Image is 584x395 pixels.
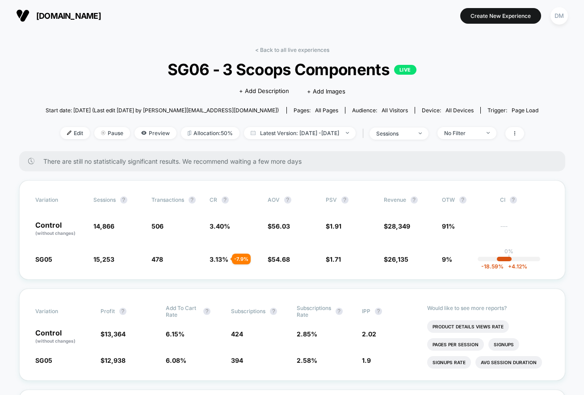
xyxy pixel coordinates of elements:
span: all pages [315,107,338,114]
span: Subscriptions [231,308,265,314]
span: Revenue [384,196,406,203]
button: ? [270,308,277,315]
span: 6.15 % [166,330,185,338]
span: Profit [101,308,115,314]
p: Control [35,221,84,237]
span: There are still no statistically significant results. We recommend waiting a few more days [43,157,547,165]
button: ? [336,308,343,315]
p: | [508,255,510,261]
span: $ [101,357,126,364]
span: Device: [415,107,480,114]
span: 2.02 [362,330,376,338]
span: 424 [231,330,243,338]
img: edit [67,131,71,135]
span: $ [384,222,410,230]
span: CR [210,196,217,203]
img: Visually logo [16,9,29,22]
span: -18.59 % [481,263,504,270]
img: rebalance [188,131,191,136]
div: Audience: [352,107,408,114]
span: 15,253 [93,255,114,263]
img: end [487,132,490,134]
span: $ [268,222,290,230]
span: 56.03 [272,222,290,230]
span: All Visitors [382,107,408,114]
button: ? [375,308,382,315]
button: ? [189,196,196,204]
span: SG06 - 3 Scoops Components [70,60,514,79]
span: Start date: [DATE] (Last edit [DATE] by [PERSON_NAME][EMAIL_ADDRESS][DOMAIN_NAME]) [46,107,279,114]
li: Pages Per Session [427,338,484,351]
button: ? [510,196,517,204]
span: --- [500,224,549,237]
a: < Back to all live experiences [255,47,329,53]
span: Transactions [151,196,184,203]
div: Pages: [294,107,338,114]
span: 1.71 [330,255,341,263]
p: 0% [504,248,513,255]
span: CI [500,196,549,204]
button: DM [548,7,571,25]
div: DM [550,7,568,25]
span: 6.08 % [166,357,186,364]
span: 3.13 % [210,255,228,263]
button: Create New Experience [460,8,541,24]
span: 506 [151,222,164,230]
span: $ [101,330,126,338]
span: 14,866 [93,222,114,230]
span: Pause [94,127,130,139]
p: Control [35,329,92,344]
span: | [360,127,370,140]
span: 3.40 % [210,222,230,230]
div: No Filter [444,130,480,136]
div: sessions [376,130,412,137]
span: 12,938 [105,357,126,364]
button: ? [203,308,210,315]
span: $ [326,255,341,263]
span: + Add Images [307,88,345,95]
button: ? [411,196,418,204]
span: 4.12 % [504,263,527,270]
span: Latest Version: [DATE] - [DATE] [244,127,356,139]
li: Avg Session Duration [475,356,542,369]
span: 9% [442,255,452,263]
span: 54.68 [272,255,290,263]
span: OTW [442,196,491,204]
div: - 7.9 % [232,254,251,264]
span: + [508,263,512,270]
button: ? [119,308,126,315]
span: SG05 [35,255,52,263]
span: Sessions [93,196,116,203]
span: Variation [35,196,84,204]
span: 2.58 % [297,357,317,364]
span: AOV [268,196,280,203]
button: ? [120,196,127,204]
span: (without changes) [35,230,76,236]
img: end [101,131,105,135]
span: Page Load [512,107,538,114]
span: 1.91 [330,222,341,230]
button: ? [459,196,466,204]
span: 13,364 [105,330,126,338]
img: end [419,132,422,134]
span: 26,135 [388,255,408,263]
p: Would like to see more reports? [427,305,549,311]
span: 478 [151,255,163,263]
li: Product Details Views Rate [427,320,509,333]
button: ? [341,196,349,204]
span: + Add Description [239,87,289,96]
li: Signups [488,338,519,351]
button: ? [222,196,229,204]
span: (without changes) [35,338,76,344]
span: Add To Cart Rate [166,305,199,318]
button: ? [284,196,291,204]
span: Preview [134,127,176,139]
span: $ [268,255,290,263]
p: LIVE [394,65,416,75]
span: $ [326,222,341,230]
span: Edit [60,127,90,139]
span: 91% [442,222,455,230]
span: 1.9 [362,357,371,364]
span: SG05 [35,357,52,364]
img: end [346,132,349,134]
